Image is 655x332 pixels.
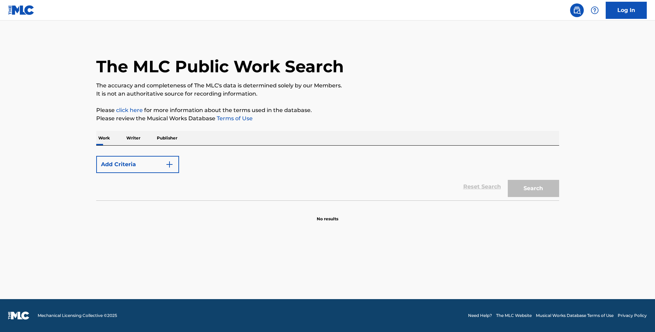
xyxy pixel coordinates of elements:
[621,299,655,332] iframe: Chat Widget
[573,6,581,14] img: search
[496,312,532,319] a: The MLC Website
[96,152,559,200] form: Search Form
[96,156,179,173] button: Add Criteria
[606,2,647,19] a: Log In
[317,208,338,222] p: No results
[215,115,253,122] a: Terms of Use
[96,131,112,145] p: Work
[96,56,344,77] h1: The MLC Public Work Search
[38,312,117,319] span: Mechanical Licensing Collective © 2025
[96,90,559,98] p: It is not an authoritative source for recording information.
[536,312,614,319] a: Musical Works Database Terms of Use
[96,106,559,114] p: Please for more information about the terms used in the database.
[618,312,647,319] a: Privacy Policy
[8,5,35,15] img: MLC Logo
[591,6,599,14] img: help
[8,311,29,320] img: logo
[165,160,174,169] img: 9d2ae6d4665cec9f34b9.svg
[96,114,559,123] p: Please review the Musical Works Database
[468,312,492,319] a: Need Help?
[588,3,602,17] div: Help
[116,107,143,113] a: click here
[96,82,559,90] p: The accuracy and completeness of The MLC's data is determined solely by our Members.
[124,131,142,145] p: Writer
[155,131,179,145] p: Publisher
[570,3,584,17] a: Public Search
